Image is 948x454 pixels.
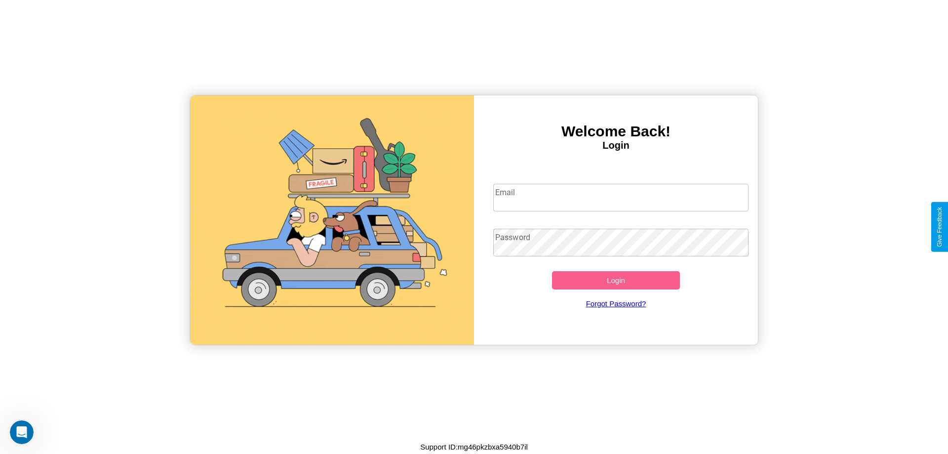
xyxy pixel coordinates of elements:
button: Login [552,271,680,289]
div: Give Feedback [936,207,943,247]
p: Support ID: mg46pkzbxa5940b7il [420,440,528,454]
iframe: Intercom live chat [10,420,34,444]
h3: Welcome Back! [474,123,758,140]
a: Forgot Password? [488,289,744,318]
h4: Login [474,140,758,151]
img: gif [190,95,474,345]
